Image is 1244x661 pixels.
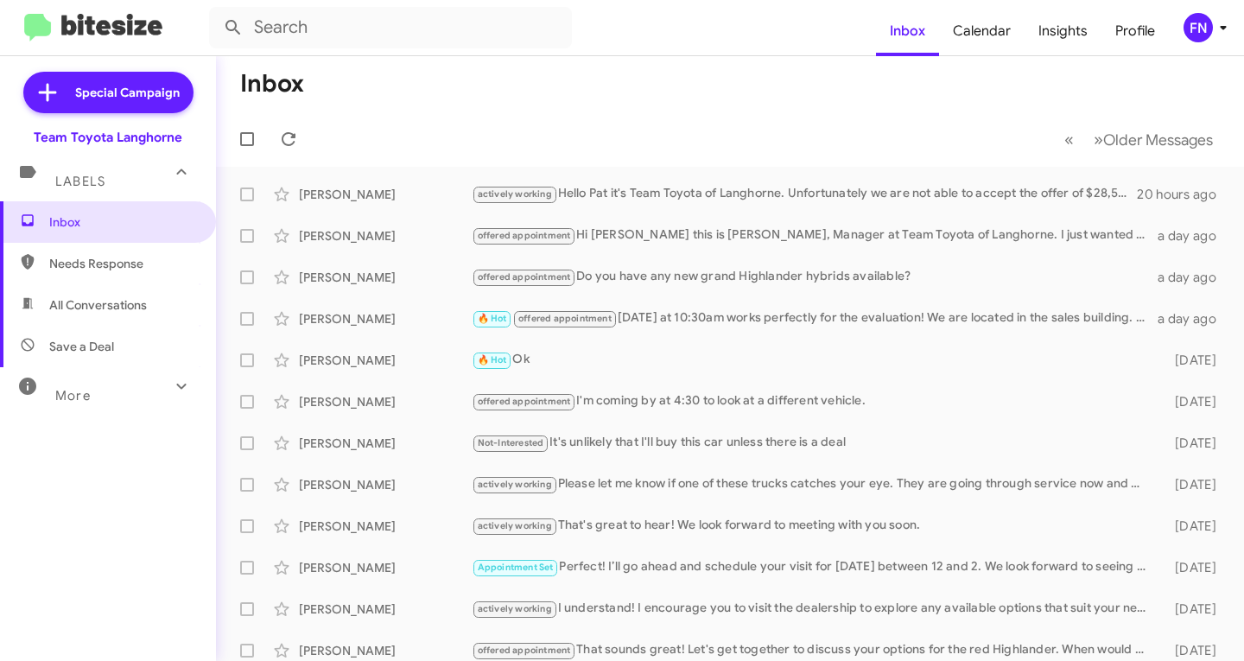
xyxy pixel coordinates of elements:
[75,84,180,101] span: Special Campaign
[472,516,1155,536] div: That's great to hear! We look forward to meeting with you soon.
[1155,435,1230,452] div: [DATE]
[472,599,1155,619] div: I understand! I encourage you to visit the dealership to explore any available options that suit ...
[478,479,552,490] span: actively working
[478,313,507,324] span: 🔥 Hot
[876,6,939,56] a: Inbox
[478,645,571,656] span: offered appointment
[478,354,507,365] span: 🔥 Hot
[478,396,571,407] span: offered appointment
[1101,6,1169,56] a: Profile
[939,6,1025,56] a: Calendar
[472,350,1155,370] div: Ok
[478,520,552,531] span: actively working
[1155,352,1230,369] div: [DATE]
[1155,269,1230,286] div: a day ago
[299,601,472,618] div: [PERSON_NAME]
[478,437,544,448] span: Not-Interested
[1137,186,1230,203] div: 20 hours ago
[49,296,147,314] span: All Conversations
[478,562,554,573] span: Appointment Set
[1155,476,1230,493] div: [DATE]
[1155,310,1230,327] div: a day ago
[299,476,472,493] div: [PERSON_NAME]
[299,642,472,659] div: [PERSON_NAME]
[240,70,304,98] h1: Inbox
[299,186,472,203] div: [PERSON_NAME]
[299,559,472,576] div: [PERSON_NAME]
[49,338,114,355] span: Save a Deal
[299,352,472,369] div: [PERSON_NAME]
[299,310,472,327] div: [PERSON_NAME]
[472,474,1155,494] div: Please let me know if one of these trucks catches your eye. They are going through service now an...
[1103,130,1213,149] span: Older Messages
[1054,122,1084,157] button: Previous
[209,7,572,48] input: Search
[1155,518,1230,535] div: [DATE]
[299,518,472,535] div: [PERSON_NAME]
[1155,227,1230,245] div: a day ago
[1155,642,1230,659] div: [DATE]
[1094,129,1103,150] span: »
[299,269,472,286] div: [PERSON_NAME]
[55,388,91,404] span: More
[1025,6,1101,56] a: Insights
[1155,559,1230,576] div: [DATE]
[472,184,1137,204] div: Hello Pat it's Team Toyota of Langhorne. Unfortunately we are not able to accept the offer of $28...
[49,255,196,272] span: Needs Response
[478,271,571,283] span: offered appointment
[299,435,472,452] div: [PERSON_NAME]
[472,391,1155,411] div: I'm coming by at 4:30 to look at a different vehicle.
[472,557,1155,577] div: Perfect! I’ll go ahead and schedule your visit for [DATE] between 12 and 2. We look forward to se...
[55,174,105,189] span: Labels
[472,267,1155,287] div: Do you have any new grand Highlander hybrids available?
[49,213,196,231] span: Inbox
[1064,129,1074,150] span: «
[1169,13,1225,42] button: FN
[472,640,1155,660] div: That sounds great! Let's get together to discuss your options for the red Highlander. When would ...
[472,433,1155,453] div: It's unlikely that I'll buy this car unless there is a deal
[299,227,472,245] div: [PERSON_NAME]
[472,308,1155,328] div: [DATE] at 10:30am works perfectly for the evaluation! We are located in the sales building. [STRE...
[299,393,472,410] div: [PERSON_NAME]
[34,129,182,146] div: Team Toyota Langhorne
[1055,122,1223,157] nav: Page navigation example
[478,603,552,614] span: actively working
[478,230,571,241] span: offered appointment
[1155,393,1230,410] div: [DATE]
[1184,13,1213,42] div: FN
[472,226,1155,245] div: Hi [PERSON_NAME] this is [PERSON_NAME], Manager at Team Toyota of Langhorne. I just wanted to che...
[1083,122,1223,157] button: Next
[478,188,552,200] span: actively working
[1155,601,1230,618] div: [DATE]
[518,313,612,324] span: offered appointment
[23,72,194,113] a: Special Campaign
